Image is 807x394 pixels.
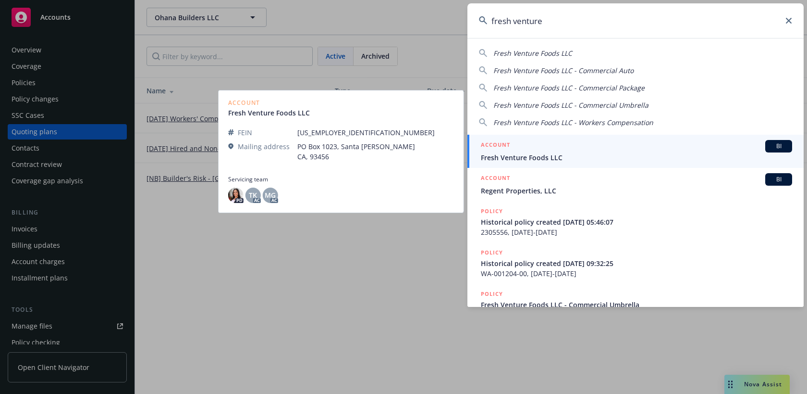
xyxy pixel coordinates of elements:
a: POLICYHistorical policy created [DATE] 09:32:25WA-001204-00, [DATE]-[DATE] [467,242,804,284]
span: Historical policy created [DATE] 09:32:25 [481,258,792,268]
h5: POLICY [481,206,503,216]
span: Fresh Venture Foods LLC - Workers Compensation [493,118,653,127]
span: Fresh Venture Foods LLC - Commercial Package [493,83,645,92]
h5: ACCOUNT [481,173,510,185]
a: POLICYFresh Venture Foods LLC - Commercial Umbrella [467,284,804,325]
span: BI [769,142,788,151]
span: Regent Properties, LLC [481,186,792,196]
span: BI [769,175,788,184]
span: WA-001204-00, [DATE]-[DATE] [481,268,792,279]
span: Fresh Venture Foods LLC - Commercial Auto [493,66,634,75]
a: ACCOUNTBIRegent Properties, LLC [467,168,804,201]
span: Fresh Venture Foods LLC - Commercial Umbrella [493,101,648,110]
span: 2305556, [DATE]-[DATE] [481,227,792,237]
h5: POLICY [481,248,503,257]
a: POLICYHistorical policy created [DATE] 05:46:072305556, [DATE]-[DATE] [467,201,804,242]
span: Historical policy created [DATE] 05:46:07 [481,217,792,227]
span: Fresh Venture Foods LLC [481,153,792,163]
a: ACCOUNTBIFresh Venture Foods LLC [467,135,804,168]
input: Search... [467,3,804,38]
span: Fresh Venture Foods LLC - Commercial Umbrella [481,300,792,310]
h5: POLICY [481,289,503,299]
span: Fresh Venture Foods LLC [493,49,572,58]
h5: ACCOUNT [481,140,510,152]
